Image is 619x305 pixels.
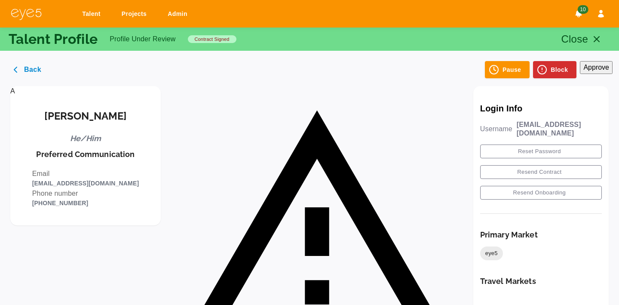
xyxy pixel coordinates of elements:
[32,188,139,199] p: Phone number
[32,179,139,188] p: [EMAIL_ADDRESS][DOMAIN_NAME]
[9,32,98,46] p: Talent Profile
[580,61,613,74] button: Approve
[480,103,602,114] p: Login Info
[10,8,42,20] img: eye5
[10,86,161,96] div: A
[480,145,602,158] button: Reset Password
[44,110,127,123] h5: [PERSON_NAME]
[6,61,50,78] button: Back
[556,29,611,49] button: Close
[77,6,109,22] a: Talent
[480,230,538,240] h6: Primary Market
[485,61,530,78] button: Pause
[191,36,233,43] span: contract signed
[561,31,588,47] p: Close
[116,6,155,22] a: Projects
[577,5,588,14] span: 10
[580,61,613,78] div: Approve changes
[36,150,135,159] h6: Preferred Communication
[32,199,139,208] p: [PHONE_NUMBER]
[162,6,196,22] a: Admin
[480,125,512,133] p: Username
[533,61,576,78] button: Block
[517,120,602,138] p: [EMAIL_ADDRESS][DOMAIN_NAME]
[480,186,602,200] button: Resend Onboarding
[571,6,586,22] button: Notifications
[104,35,181,43] span: Profile Under Review
[70,134,101,143] h6: He/Him
[32,169,139,179] p: Email
[480,277,536,286] h6: Travel Markets
[480,165,602,179] button: Resend Contract
[480,249,503,258] span: eye5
